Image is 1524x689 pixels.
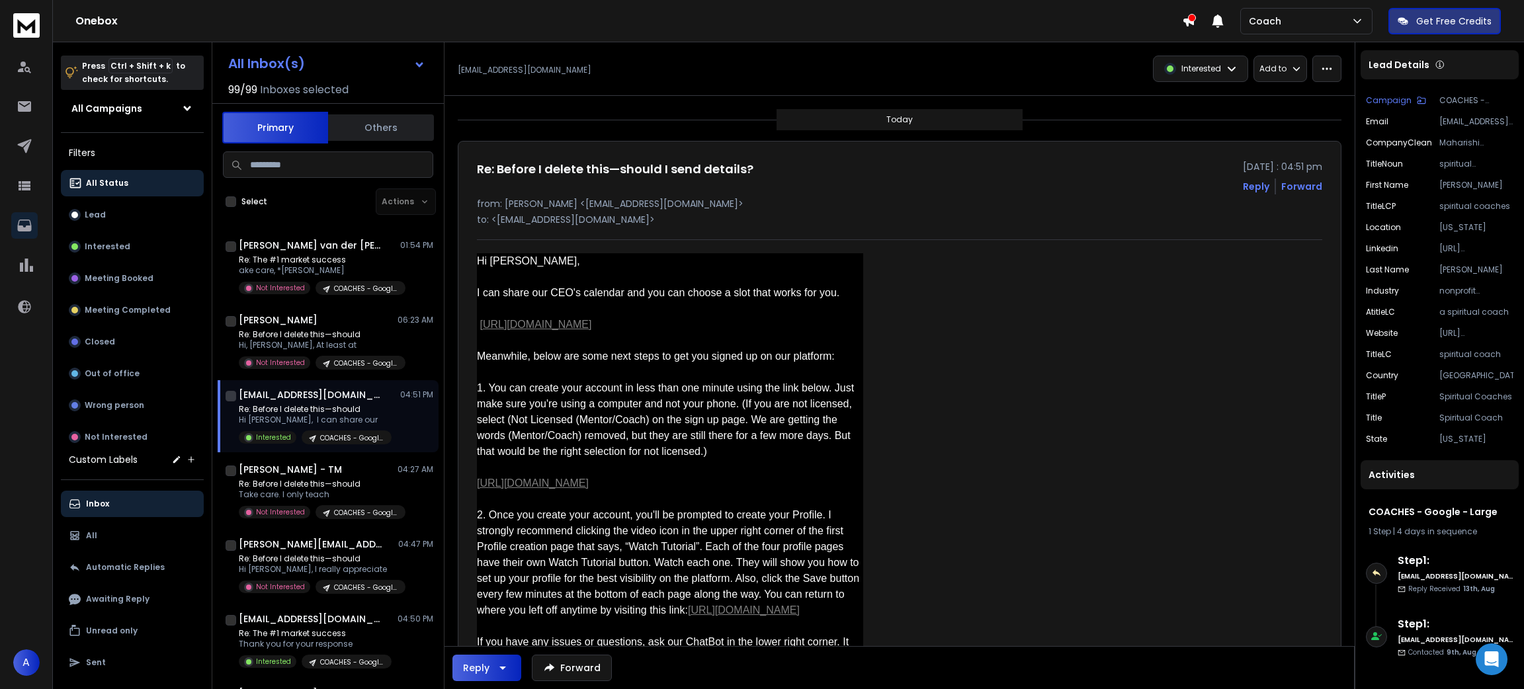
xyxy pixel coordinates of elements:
[1366,201,1396,212] p: titleLCP
[239,265,398,276] p: ake care, *[PERSON_NAME]
[1259,63,1287,74] p: Add to
[1369,505,1511,518] h1: COACHES - Google - Large
[85,368,140,379] p: Out of office
[256,432,291,442] p: Interested
[218,50,436,77] button: All Inbox(s)
[13,13,40,38] img: logo
[61,265,204,292] button: Meeting Booked
[256,507,305,517] p: Not Interested
[86,657,106,668] p: Sent
[1439,307,1513,317] p: a spiritual coach
[239,628,392,639] p: Re: The #1 market success
[334,583,398,592] p: COACHES - Google - Large
[222,112,328,143] button: Primary
[61,143,204,162] h3: Filters
[1366,413,1382,423] p: title
[13,649,40,676] button: A
[239,553,398,564] p: Re: Before I delete this—should
[1243,180,1269,193] button: Reply
[1366,95,1412,106] p: Campaign
[1439,222,1513,233] p: [US_STATE]
[86,562,165,573] p: Automatic Replies
[1361,460,1519,489] div: Activities
[71,102,142,115] h1: All Campaigns
[1181,63,1221,74] p: Interested
[886,114,913,125] p: Today
[85,432,148,442] p: Not Interested
[1416,15,1492,28] p: Get Free Credits
[477,213,1322,226] p: to: <[EMAIL_ADDRESS][DOMAIN_NAME]>
[1366,370,1398,381] p: Country
[477,507,863,618] div: 2. Once you create your account, you'll be prompted to create your Profile. I strongly recommend ...
[239,329,398,340] p: Re: Before I delete this—should
[1398,571,1513,581] h6: [EMAIL_ADDRESS][DOMAIN_NAME]
[239,479,398,489] p: Re: Before I delete this—should
[1439,434,1513,444] p: [US_STATE]
[1439,116,1513,127] p: [EMAIL_ADDRESS][DOMAIN_NAME]
[239,340,398,350] p: Hi, [PERSON_NAME], At least at
[1439,159,1513,169] p: spiritual coaching
[239,255,398,265] p: Re: The #1 market success
[1439,391,1513,402] p: Spiritual Coaches
[1439,95,1513,106] p: COACHES - Google - Large
[1439,370,1513,381] p: [GEOGRAPHIC_DATA]
[61,554,204,581] button: Automatic Replies
[86,626,138,636] p: Unread only
[86,499,109,509] p: Inbox
[688,604,800,616] a: [URL][DOMAIN_NAME]
[398,464,433,475] p: 04:27 AM
[1369,526,1391,537] span: 1 Step
[320,657,384,667] p: COACHES - Google - Large
[86,178,128,188] p: All Status
[256,283,305,293] p: Not Interested
[1439,286,1513,296] p: nonprofit organization management
[61,618,204,644] button: Unread only
[1463,584,1495,594] span: 13th, Aug
[1249,15,1287,28] p: Coach
[1439,180,1513,190] p: [PERSON_NAME]
[1243,160,1322,173] p: [DATE] : 04:51 pm
[1366,264,1409,275] p: Last Name
[1397,526,1477,537] span: 4 days in sequence
[477,634,863,666] div: If you have any issues or questions, ask our ChatBot in the lower right corner. It has been train...
[1366,349,1392,360] p: titleLC
[239,404,392,415] p: Re: Before I delete this—should
[1281,180,1322,193] div: Forward
[256,358,305,368] p: Not Interested
[239,313,317,327] h1: [PERSON_NAME]
[477,348,863,364] div: Meanwhile, below are some next steps to get you signed up on our platform:
[1366,95,1426,106] button: Campaign
[1366,307,1395,317] p: atitleLC
[85,210,106,220] p: Lead
[1408,647,1476,657] p: Contacted
[463,661,489,674] div: Reply
[477,380,863,460] div: 1. You can create your account in less than one minute using the link below. Just make sure you'r...
[1366,138,1432,148] p: companyClean
[85,337,115,347] p: Closed
[1366,286,1399,296] p: industry
[239,463,342,476] h1: [PERSON_NAME] - TM
[239,415,392,425] p: Hi [PERSON_NAME], I can share our
[1398,553,1513,569] h6: Step 1 :
[61,95,204,122] button: All Campaigns
[61,233,204,260] button: Interested
[1439,201,1513,212] p: spiritual coaches
[108,58,173,73] span: Ctrl + Shift + k
[1369,58,1429,71] p: Lead Details
[61,586,204,612] button: Awaiting Reply
[452,655,521,681] button: Reply
[1439,328,1513,339] p: [URL][DOMAIN_NAME]
[228,57,305,70] h1: All Inbox(s)
[239,239,384,252] h1: [PERSON_NAME] van der [PERSON_NAME]
[1408,584,1495,594] p: Reply Received
[320,433,384,443] p: COACHES - Google - Large
[239,639,392,649] p: Thank you for your response
[477,285,863,301] div: I can share our CEO's calendar and you can choose a slot that works for you.
[61,392,204,419] button: Wrong person
[61,329,204,355] button: Closed
[61,491,204,517] button: Inbox
[86,530,97,541] p: All
[1366,391,1386,402] p: TitleP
